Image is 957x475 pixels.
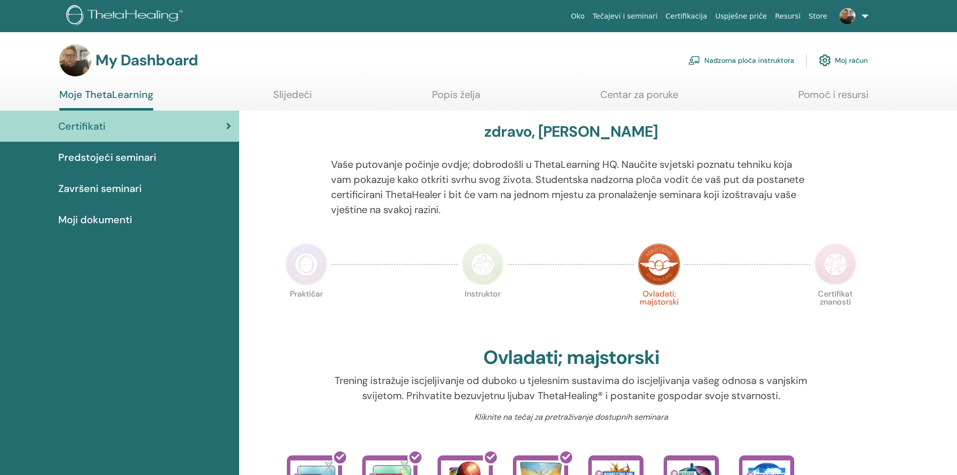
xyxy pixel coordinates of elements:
p: Certifikat znanosti [814,290,857,332]
img: Certificate of Science [814,243,857,286]
img: cog.svg [819,52,831,69]
a: Tečajevi i seminari [589,7,662,26]
p: Trening istražuje iscjeljivanje od duboko u tjelesnim sustavima do iscjeljivanja vašeg odnosa s v... [331,373,811,403]
p: Praktičar [285,290,328,332]
p: Instruktor [462,290,504,332]
a: Popis želja [432,88,480,108]
a: Certifikacija [662,7,711,26]
a: Centar za poruke [600,88,678,108]
p: Ovladati; majstorski [638,290,680,332]
img: default.jpg [839,8,856,24]
a: Slijedeći [273,88,312,108]
p: Vaše putovanje počinje ovdje; dobrodošli u ThetaLearning HQ. Naučite svjetski poznatu tehniku koj... [331,157,811,217]
p: Kliknite na tečaj za pretraživanje dostupnih seminara [331,411,811,423]
h3: zdravo, [PERSON_NAME] [484,123,658,141]
a: Oko [567,7,589,26]
a: Nadzorna ploča instruktora [688,49,794,71]
span: Predstojeći seminari [58,150,156,165]
span: Certifikati [58,119,105,134]
img: Instructor [462,243,504,286]
a: Resursi [771,7,805,26]
img: logo.png [66,5,186,28]
h2: Ovladati; majstorski [483,346,659,369]
a: Moj račun [819,49,868,71]
img: chalkboard-teacher.svg [688,56,700,65]
img: Practitioner [285,243,328,286]
h3: My Dashboard [95,51,198,69]
img: default.jpg [59,44,91,76]
span: Moji dokumenti [58,212,132,227]
a: Moje ThetaLearning [59,88,153,111]
a: Uspješne priče [711,7,771,26]
img: Master [638,243,680,286]
span: Završeni seminari [58,181,142,196]
a: Store [805,7,831,26]
a: Pomoć i resursi [798,88,869,108]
